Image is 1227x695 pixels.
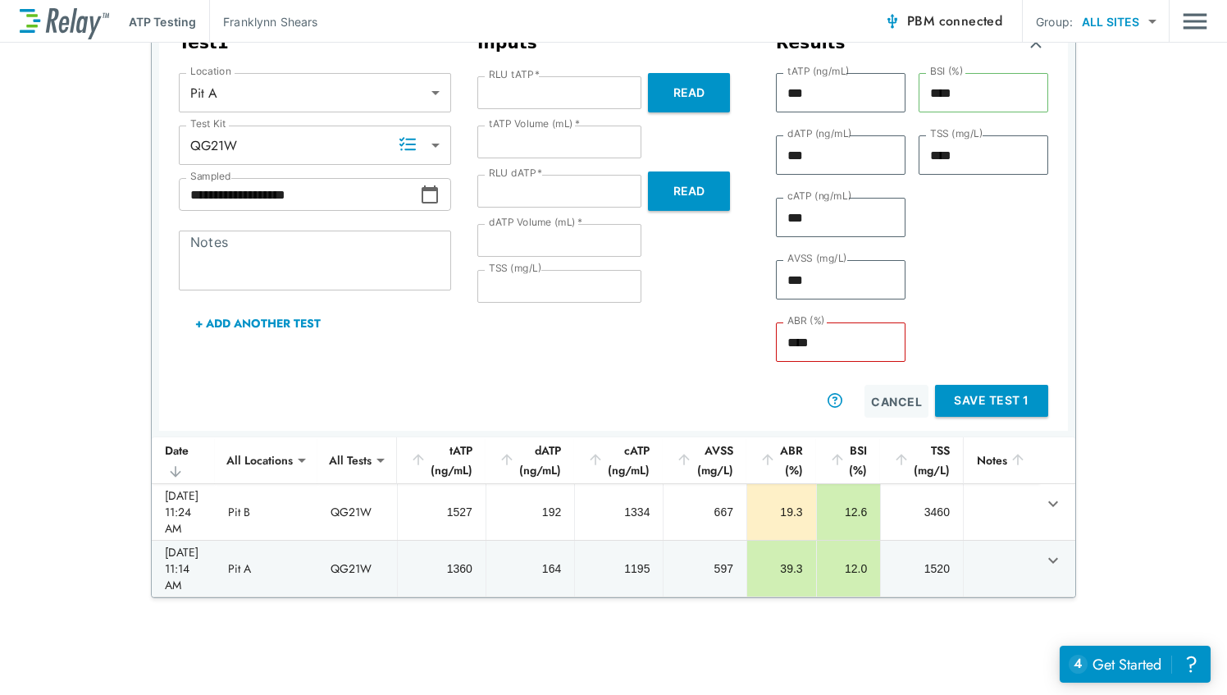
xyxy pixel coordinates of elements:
[179,178,420,211] input: Choose date, selected date is Sep 24, 2025
[179,33,451,53] h3: Test 1
[787,66,850,77] label: tATP (ng/mL)
[1060,646,1211,683] iframe: Resource center
[190,66,231,77] label: Location
[864,385,928,418] button: Cancel
[907,10,1002,33] span: PBM
[787,253,847,264] label: AVSS (mg/L)
[787,190,851,202] label: cATP (ng/mL)
[894,560,950,577] div: 1520
[587,441,650,480] div: cATP (ng/mL)
[829,441,868,480] div: BSI (%)
[977,450,1026,470] div: Notes
[489,217,582,228] label: dATP Volume (mL)
[787,315,825,327] label: ABR (%)
[165,487,202,537] div: [DATE] 11:24 AM
[215,541,317,597] td: Pit A
[588,504,650,520] div: 1334
[489,263,542,274] label: TSS (mg/L)
[215,484,317,540] td: Pit B
[152,437,1075,597] table: sticky table
[935,385,1048,417] button: Save Test 1
[489,118,580,130] label: tATP Volume (mL)
[787,128,852,139] label: dATP (ng/mL)
[830,504,868,520] div: 12.6
[1036,13,1073,30] p: Group:
[1183,6,1207,37] button: Main menu
[317,444,383,477] div: All Tests
[676,441,733,480] div: AVSS (mg/L)
[677,504,733,520] div: 667
[759,441,803,480] div: ABR (%)
[215,444,304,477] div: All Locations
[410,441,472,480] div: tATP (ng/mL)
[499,560,561,577] div: 164
[930,128,983,139] label: TSS (mg/L)
[884,13,901,30] img: Connected Icon
[489,167,542,179] label: RLU dATP
[1039,546,1067,574] button: expand row
[489,69,540,80] label: RLU tATP
[179,304,337,343] button: + Add Another Test
[317,484,397,540] td: QG21W
[930,66,964,77] label: BSI (%)
[190,171,231,182] label: Sampled
[1183,6,1207,37] img: Drawer Icon
[648,73,730,112] button: Read
[776,33,846,53] h3: Results
[477,33,750,53] h3: Inputs
[179,76,451,109] div: Pit A
[317,541,397,597] td: QG21W
[411,504,472,520] div: 1527
[648,171,730,211] button: Read
[894,504,950,520] div: 3460
[152,437,215,484] th: Date
[1028,34,1044,51] img: Remove
[760,504,803,520] div: 19.3
[179,129,451,162] div: QG21W
[499,441,561,480] div: dATP (ng/mL)
[939,11,1003,30] span: connected
[878,5,1009,38] button: PBM connected
[411,560,472,577] div: 1360
[190,118,226,130] label: Test Kit
[830,560,868,577] div: 12.0
[1039,490,1067,518] button: expand row
[20,4,109,39] img: LuminUltra Relay
[499,504,561,520] div: 192
[129,13,196,30] p: ATP Testing
[893,441,950,480] div: TSS (mg/L)
[588,560,650,577] div: 1195
[760,560,803,577] div: 39.3
[223,13,317,30] p: Franklynn Shears
[165,544,202,593] div: [DATE] 11:14 AM
[677,560,733,577] div: 597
